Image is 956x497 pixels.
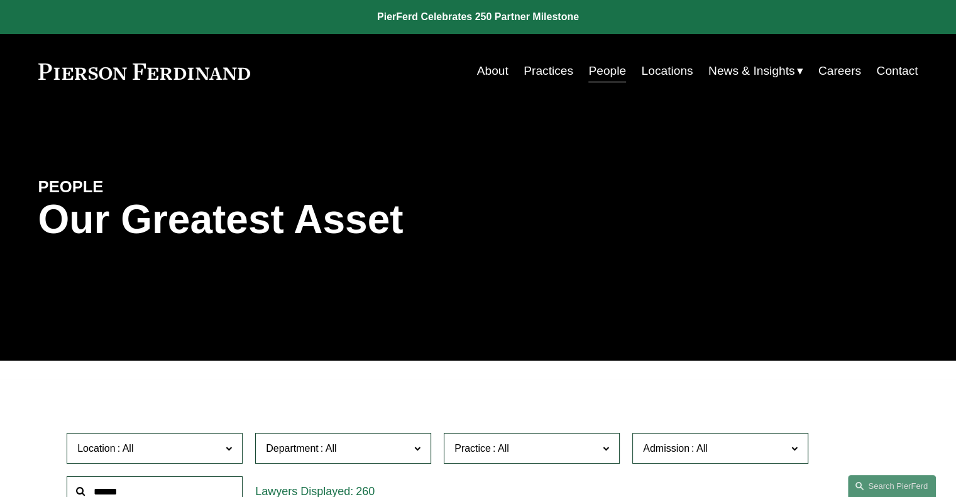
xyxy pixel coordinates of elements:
[641,59,693,83] a: Locations
[643,443,690,454] span: Admission
[708,59,803,83] a: folder dropdown
[477,59,508,83] a: About
[588,59,626,83] a: People
[38,177,258,197] h4: PEOPLE
[38,197,625,243] h1: Our Greatest Asset
[876,59,918,83] a: Contact
[266,443,319,454] span: Department
[708,60,795,82] span: News & Insights
[848,475,936,497] a: Search this site
[454,443,491,454] span: Practice
[77,443,116,454] span: Location
[818,59,861,83] a: Careers
[524,59,573,83] a: Practices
